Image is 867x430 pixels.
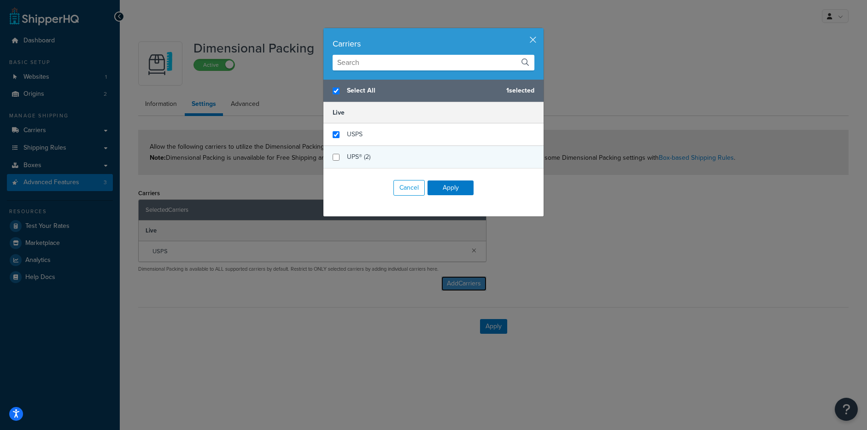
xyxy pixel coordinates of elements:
[393,180,425,196] button: Cancel
[333,37,534,50] div: Carriers
[347,129,363,139] span: USPS
[428,180,474,195] button: Apply
[333,55,534,70] input: Search
[323,80,544,102] div: 1 selected
[347,84,499,97] span: Select All
[323,102,544,123] h5: Live
[347,152,370,162] span: UPS® (2)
